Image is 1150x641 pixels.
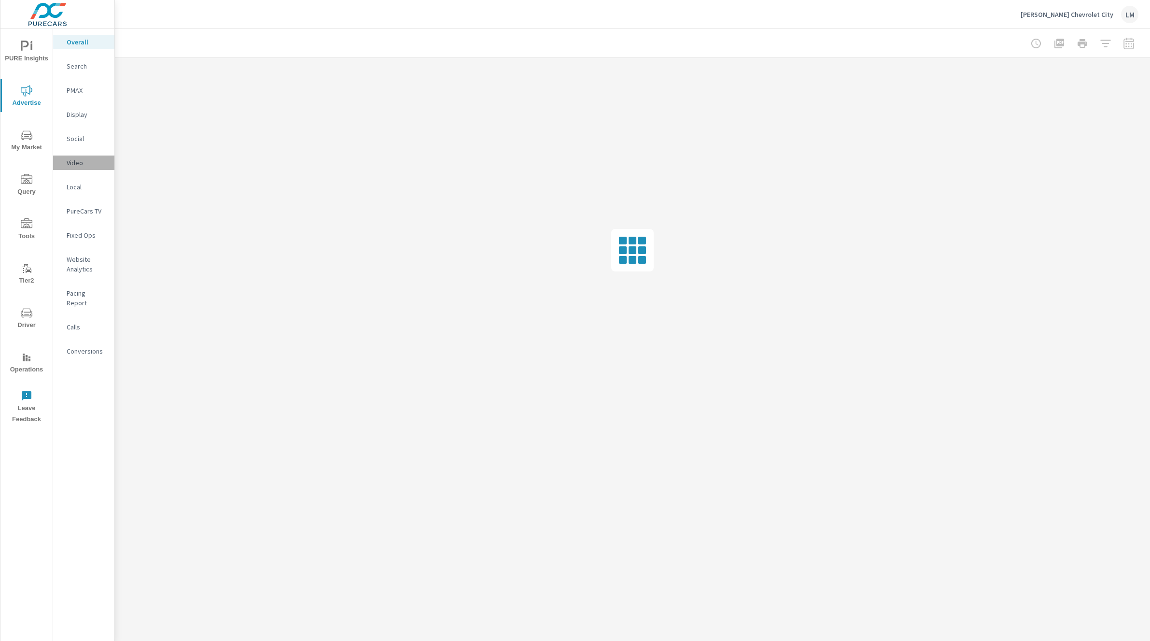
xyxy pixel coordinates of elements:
div: nav menu [0,29,53,429]
div: LM [1121,6,1138,23]
p: Website Analytics [67,255,107,274]
span: Query [3,174,50,198]
div: Social [53,131,114,146]
p: Display [67,110,107,119]
span: Tier2 [3,263,50,286]
div: Website Analytics [53,252,114,276]
span: Advertise [3,85,50,109]
p: Social [67,134,107,143]
div: Conversions [53,344,114,358]
p: Video [67,158,107,168]
div: Local [53,180,114,194]
p: [PERSON_NAME] Chevrolet City [1021,10,1113,19]
div: Fixed Ops [53,228,114,242]
p: Fixed Ops [67,230,107,240]
p: Overall [67,37,107,47]
span: My Market [3,129,50,153]
p: Search [67,61,107,71]
div: PMAX [53,83,114,98]
span: Tools [3,218,50,242]
span: PURE Insights [3,41,50,64]
div: Video [53,156,114,170]
p: Local [67,182,107,192]
span: Operations [3,352,50,375]
div: Pacing Report [53,286,114,310]
div: Overall [53,35,114,49]
span: Driver [3,307,50,331]
p: Conversions [67,346,107,356]
div: Display [53,107,114,122]
div: PureCars TV [53,204,114,218]
p: Pacing Report [67,288,107,308]
p: Calls [67,322,107,332]
span: Leave Feedback [3,390,50,425]
p: PMAX [67,85,107,95]
p: PureCars TV [67,206,107,216]
div: Calls [53,320,114,334]
div: Search [53,59,114,73]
